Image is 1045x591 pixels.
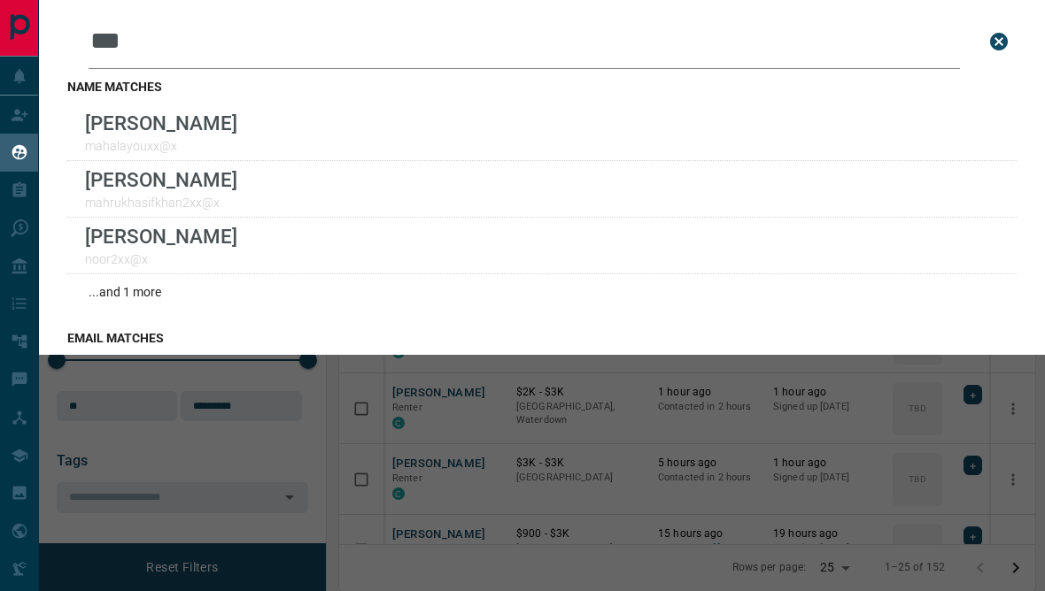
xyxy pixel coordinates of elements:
[85,225,237,248] p: [PERSON_NAME]
[85,168,237,191] p: [PERSON_NAME]
[85,111,237,134] p: [PERSON_NAME]
[67,80,1017,94] h3: name matches
[67,331,1017,345] h3: email matches
[981,24,1017,59] button: close search bar
[67,274,1017,310] div: ...and 1 more
[85,252,237,266] p: noor2xx@x
[85,139,237,153] p: mahalayouxx@x
[85,196,237,210] p: mahrukhasifkhan2xx@x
